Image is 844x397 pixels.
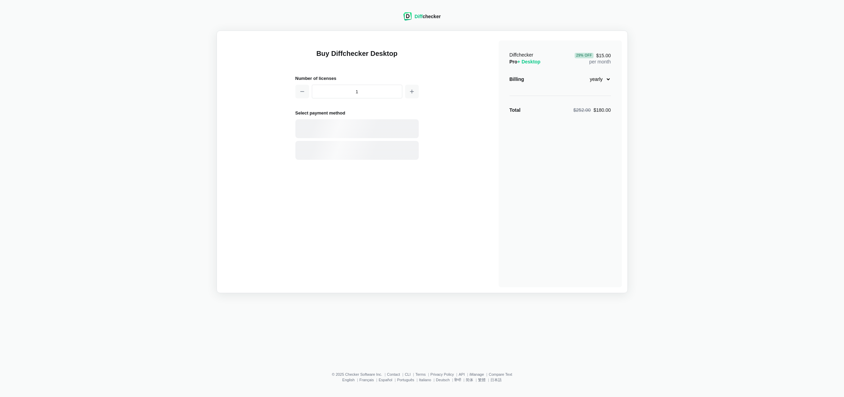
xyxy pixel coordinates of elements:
[458,372,465,376] a: API
[573,107,591,113] span: $252.00
[312,85,402,98] input: 1
[510,59,541,64] span: Pro
[342,378,355,382] a: English
[332,372,387,376] li: © 2025 Checker Software Inc.
[575,51,611,65] div: per month
[387,372,400,376] a: Contact
[510,107,521,113] strong: Total
[510,52,534,58] span: Diffchecker
[469,372,484,376] a: iManage
[419,378,431,382] a: Italiano
[466,378,473,382] a: 简体
[415,13,441,20] div: checker
[403,12,412,21] img: Diffchecker logo
[517,59,540,64] span: + Desktop
[359,378,374,382] a: Français
[573,107,611,113] div: $180.00
[510,76,524,83] div: Billing
[295,49,419,67] h1: Buy Diffchecker Desktop
[490,378,502,382] a: 日本語
[575,53,611,58] span: $15.00
[575,53,593,58] div: 29 % Off
[295,109,419,117] h2: Select payment method
[430,372,454,376] a: Privacy Policy
[295,75,419,82] h2: Number of licenses
[454,378,461,382] a: हिन्दी
[478,378,486,382] a: 繁體
[397,378,414,382] a: Português
[405,372,411,376] a: CLI
[379,378,392,382] a: Español
[403,16,441,22] a: Diffchecker logoDiffchecker
[415,14,423,19] span: Diff
[415,372,426,376] a: Terms
[489,372,512,376] a: Compare Text
[436,378,450,382] a: Deutsch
